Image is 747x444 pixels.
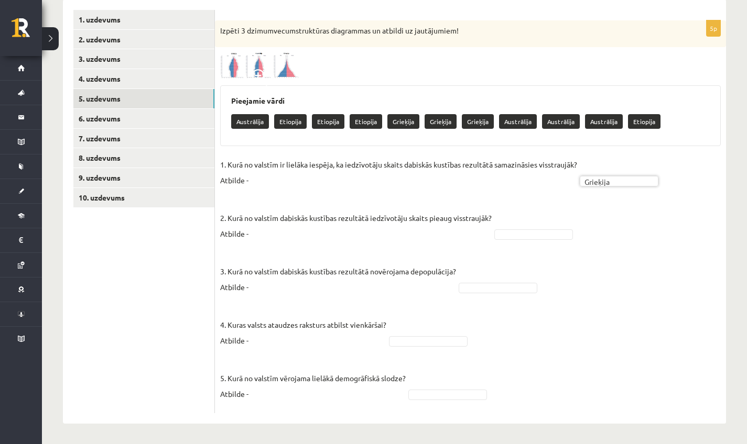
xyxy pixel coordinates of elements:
p: Grieķija [462,114,494,129]
p: Grieķija [387,114,419,129]
p: 5p [706,20,721,37]
a: 8. uzdevums [73,148,214,168]
p: Austrālija [499,114,537,129]
h3: Pieejamie vārdi [231,96,710,105]
p: Etiopija [312,114,344,129]
p: Izpēti 3 dzimumvecumstruktūras diagrammas un atbildi uz jautājumiem! [220,26,668,36]
a: 10. uzdevums [73,188,214,207]
a: 2. uzdevums [73,30,214,49]
a: Grieķija [580,176,658,186]
p: Austrālija [585,114,623,129]
p: Grieķija [425,114,457,129]
a: 5. uzdevums [73,89,214,108]
p: Etiopija [274,114,307,129]
p: 1. Kurā no valstīm ir lielāka iespēja, ka iedzīvotāju skaits dabiskās kustības rezultātā samazinā... [220,157,577,188]
p: 3. Kurā no valstīm dabiskās kustības rezultātā novērojama depopulācija? Atbilde - [220,248,456,295]
a: 3. uzdevums [73,49,214,69]
img: 1.png [220,52,299,78]
a: 7. uzdevums [73,129,214,148]
p: 4. Kuras valsts ataudzes raksturs atbilst vienkāršai? Atbilde - [220,301,386,348]
span: Grieķija [584,176,644,187]
a: 6. uzdevums [73,109,214,128]
p: Austrālija [542,114,580,129]
p: Etiopija [350,114,382,129]
a: 9. uzdevums [73,168,214,187]
p: 2. Kurā no valstīm dabiskās kustības rezultātā iedzīvotāju skaits pieaug visstraujāk? Atbilde - [220,194,492,241]
a: 1. uzdevums [73,10,214,29]
p: 5. Kurā no valstīm vērojama lielākā demogrāfiskā slodze? Atbilde - [220,354,406,402]
a: 4. uzdevums [73,69,214,88]
a: Rīgas 1. Tālmācības vidusskola [12,18,42,45]
p: Etiopija [628,114,661,129]
p: Austrālija [231,114,269,129]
